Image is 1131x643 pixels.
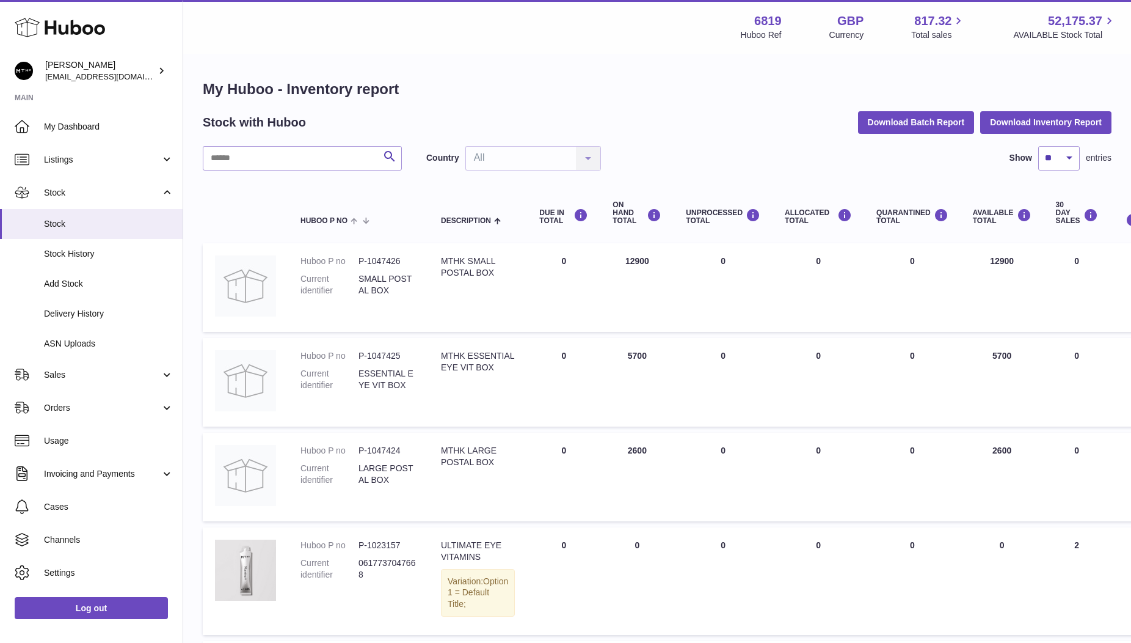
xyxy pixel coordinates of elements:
[613,201,661,226] div: ON HAND Total
[741,29,782,41] div: Huboo Ref
[961,527,1044,635] td: 0
[600,433,674,521] td: 2600
[539,208,588,225] div: DUE IN TOTAL
[600,338,674,427] td: 5700
[448,576,508,609] span: Option 1 = Default Title;
[15,62,33,80] img: amar@mthk.com
[44,121,173,133] span: My Dashboard
[858,111,975,133] button: Download Batch Report
[600,243,674,332] td: 12900
[300,540,358,551] dt: Huboo P no
[773,433,864,521] td: 0
[1086,152,1111,164] span: entries
[45,72,180,81] span: [EMAIL_ADDRESS][DOMAIN_NAME]
[600,527,674,635] td: 0
[215,350,276,411] img: product image
[44,534,173,546] span: Channels
[527,527,600,635] td: 0
[910,446,915,455] span: 0
[215,445,276,506] img: product image
[911,13,966,41] a: 817.32 Total sales
[1048,13,1102,29] span: 52,175.37
[961,243,1044,332] td: 12900
[785,208,852,225] div: ALLOCATED Total
[15,597,168,619] a: Log out
[527,243,600,332] td: 0
[441,445,515,468] div: MTHK LARGE POSTAL BOX
[441,255,515,279] div: MTHK SMALL POSTAL BOX
[441,217,491,225] span: Description
[358,255,416,267] dd: P-1047426
[686,208,760,225] div: UNPROCESSED Total
[527,338,600,427] td: 0
[358,368,416,391] dd: ESSENTIAL EYE VIT BOX
[773,243,864,332] td: 0
[300,463,358,486] dt: Current identifier
[911,29,966,41] span: Total sales
[44,468,161,480] span: Invoicing and Payments
[773,338,864,427] td: 0
[215,540,276,601] img: product image
[1044,433,1110,521] td: 0
[876,208,948,225] div: QUARANTINED Total
[1056,201,1098,226] div: 30 DAY SALES
[215,255,276,317] img: product image
[44,369,161,381] span: Sales
[203,79,1111,99] h1: My Huboo - Inventory report
[1009,152,1032,164] label: Show
[973,208,1031,225] div: AVAILABLE Total
[358,350,416,362] dd: P-1047425
[1044,527,1110,635] td: 2
[358,463,416,486] dd: LARGE POSTAL BOX
[674,338,773,427] td: 0
[1013,29,1116,41] span: AVAILABLE Stock Total
[910,351,915,361] span: 0
[829,29,864,41] div: Currency
[44,402,161,414] span: Orders
[441,569,515,617] div: Variation:
[300,255,358,267] dt: Huboo P no
[44,308,173,320] span: Delivery History
[426,152,459,164] label: Country
[980,111,1111,133] button: Download Inventory Report
[45,59,155,83] div: [PERSON_NAME]
[837,13,864,29] strong: GBP
[300,350,358,362] dt: Huboo P no
[441,540,515,563] div: ULTIMATE EYE VITAMINS
[358,557,416,581] dd: 0617737047668
[44,154,161,166] span: Listings
[44,567,173,579] span: Settings
[910,540,915,550] span: 0
[961,433,1044,521] td: 2600
[1044,338,1110,427] td: 0
[44,435,173,447] span: Usage
[441,350,515,373] div: MTHK ESSENTIAL EYE VIT BOX
[910,256,915,266] span: 0
[674,527,773,635] td: 0
[44,187,161,199] span: Stock
[300,557,358,581] dt: Current identifier
[44,248,173,260] span: Stock History
[961,338,1044,427] td: 5700
[674,433,773,521] td: 0
[203,114,306,131] h2: Stock with Huboo
[914,13,951,29] span: 817.32
[44,338,173,350] span: ASN Uploads
[773,527,864,635] td: 0
[358,540,416,551] dd: P-1023157
[300,217,347,225] span: Huboo P no
[1044,243,1110,332] td: 0
[300,445,358,457] dt: Huboo P no
[44,278,173,290] span: Add Stock
[527,433,600,521] td: 0
[44,501,173,513] span: Cases
[1013,13,1116,41] a: 52,175.37 AVAILABLE Stock Total
[754,13,782,29] strong: 6819
[300,273,358,296] dt: Current identifier
[358,445,416,457] dd: P-1047424
[358,273,416,296] dd: SMALL POSTAL BOX
[674,243,773,332] td: 0
[300,368,358,391] dt: Current identifier
[44,218,173,230] span: Stock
